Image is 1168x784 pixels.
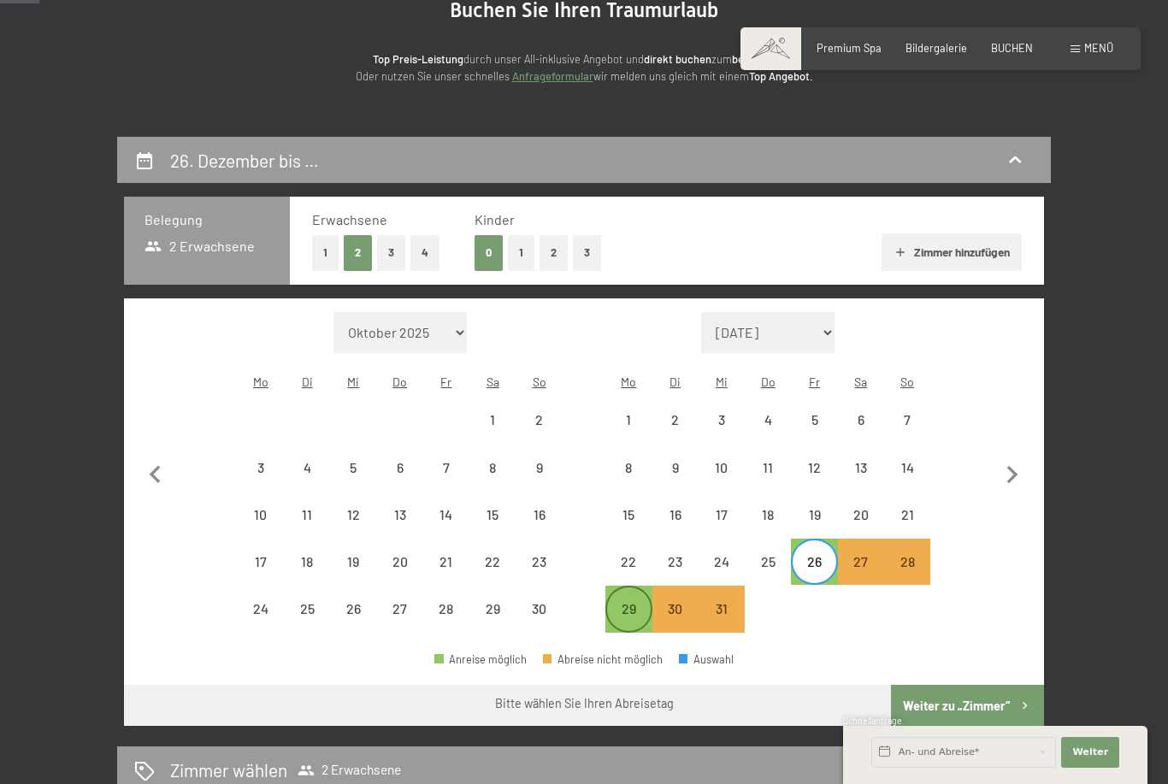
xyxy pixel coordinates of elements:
[838,539,884,585] div: Sat Dec 27 2025
[746,461,789,504] div: 11
[746,555,789,598] div: 25
[469,586,516,632] div: Sat Nov 29 2025
[517,555,560,598] div: 23
[699,586,745,632] div: Wed Dec 31 2025
[469,539,516,585] div: Sat Nov 22 2025
[745,444,791,490] div: Thu Dec 11 2025
[654,508,697,551] div: 16
[652,397,699,443] div: Abreise nicht möglich
[469,492,516,538] div: Abreise nicht möglich
[469,397,516,443] div: Sat Nov 01 2025
[991,41,1033,55] a: BUCHEN
[284,492,330,538] div: Abreise nicht möglich
[1061,737,1119,768] button: Weiter
[605,586,652,632] div: Mon Dec 29 2025
[607,555,650,598] div: 22
[607,508,650,551] div: 15
[516,444,562,490] div: Abreise nicht möglich
[884,397,930,443] div: Sun Dec 07 2025
[838,397,884,443] div: Abreise nicht möglich
[838,492,884,538] div: Sat Dec 20 2025
[652,586,699,632] div: Tue Dec 30 2025
[347,374,359,389] abbr: Mittwoch
[330,586,376,632] div: Wed Nov 26 2025
[495,695,674,712] div: Bitte wählen Sie Ihren Abreisetag
[884,492,930,538] div: Abreise nicht möglich
[840,413,882,456] div: 6
[284,444,330,490] div: Tue Nov 04 2025
[469,397,516,443] div: Abreise nicht möglich
[900,374,914,389] abbr: Sonntag
[330,444,376,490] div: Abreise nicht möglich
[469,444,516,490] div: Abreise nicht möglich
[423,444,469,490] div: Fri Nov 07 2025
[605,539,652,585] div: Abreise nicht möglich
[884,539,930,585] div: Sun Dec 28 2025
[791,492,837,538] div: Abreise nicht möglich
[138,312,174,634] button: Vorheriger Monat
[239,508,282,551] div: 10
[699,397,745,443] div: Abreise nicht möglich
[286,602,328,645] div: 25
[654,602,697,645] div: 30
[791,397,837,443] div: Abreise nicht möglich
[332,602,375,645] div: 26
[700,555,743,598] div: 24
[699,444,745,490] div: Wed Dec 10 2025
[238,492,284,538] div: Mon Nov 10 2025
[423,444,469,490] div: Abreise nicht möglich
[793,461,835,504] div: 12
[434,654,527,665] div: Anreise möglich
[838,397,884,443] div: Sat Dec 06 2025
[793,508,835,551] div: 19
[716,374,728,389] abbr: Mittwoch
[884,444,930,490] div: Sun Dec 14 2025
[621,374,636,389] abbr: Montag
[298,762,401,779] span: 2 Erwachsene
[793,555,835,598] div: 26
[512,69,593,83] a: Anfrageformular
[745,492,791,538] div: Abreise nicht möglich
[469,586,516,632] div: Abreise nicht möglich
[654,555,697,598] div: 23
[652,492,699,538] div: Tue Dec 16 2025
[840,461,882,504] div: 13
[344,235,372,270] button: 2
[423,586,469,632] div: Abreise nicht möglich
[791,539,837,585] div: Fri Dec 26 2025
[605,397,652,443] div: Mon Dec 01 2025
[377,539,423,585] div: Abreise nicht möglich
[905,41,967,55] span: Bildergalerie
[284,586,330,632] div: Abreise nicht möglich
[377,586,423,632] div: Thu Nov 27 2025
[469,444,516,490] div: Sat Nov 08 2025
[469,492,516,538] div: Sat Nov 15 2025
[330,492,376,538] div: Abreise nicht möglich
[652,539,699,585] div: Abreise nicht möglich
[654,413,697,456] div: 2
[284,492,330,538] div: Tue Nov 11 2025
[745,444,791,490] div: Abreise nicht möglich
[732,52,793,66] strong: besten Preis
[516,397,562,443] div: Abreise nicht möglich
[791,539,837,585] div: Abreise möglich
[517,602,560,645] div: 30
[379,602,422,645] div: 27
[886,555,929,598] div: 28
[330,492,376,538] div: Wed Nov 12 2025
[377,492,423,538] div: Thu Nov 13 2025
[392,374,407,389] abbr: Donnerstag
[516,539,562,585] div: Abreise nicht möglich
[425,555,468,598] div: 21
[1072,746,1108,759] span: Weiter
[332,461,375,504] div: 5
[607,602,650,645] div: 29
[469,539,516,585] div: Abreise nicht möglich
[145,210,269,229] h3: Belegung
[286,555,328,598] div: 18
[605,397,652,443] div: Abreise nicht möglich
[330,539,376,585] div: Wed Nov 19 2025
[882,233,1021,271] button: Zimmer hinzufügen
[284,539,330,585] div: Tue Nov 18 2025
[423,586,469,632] div: Fri Nov 28 2025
